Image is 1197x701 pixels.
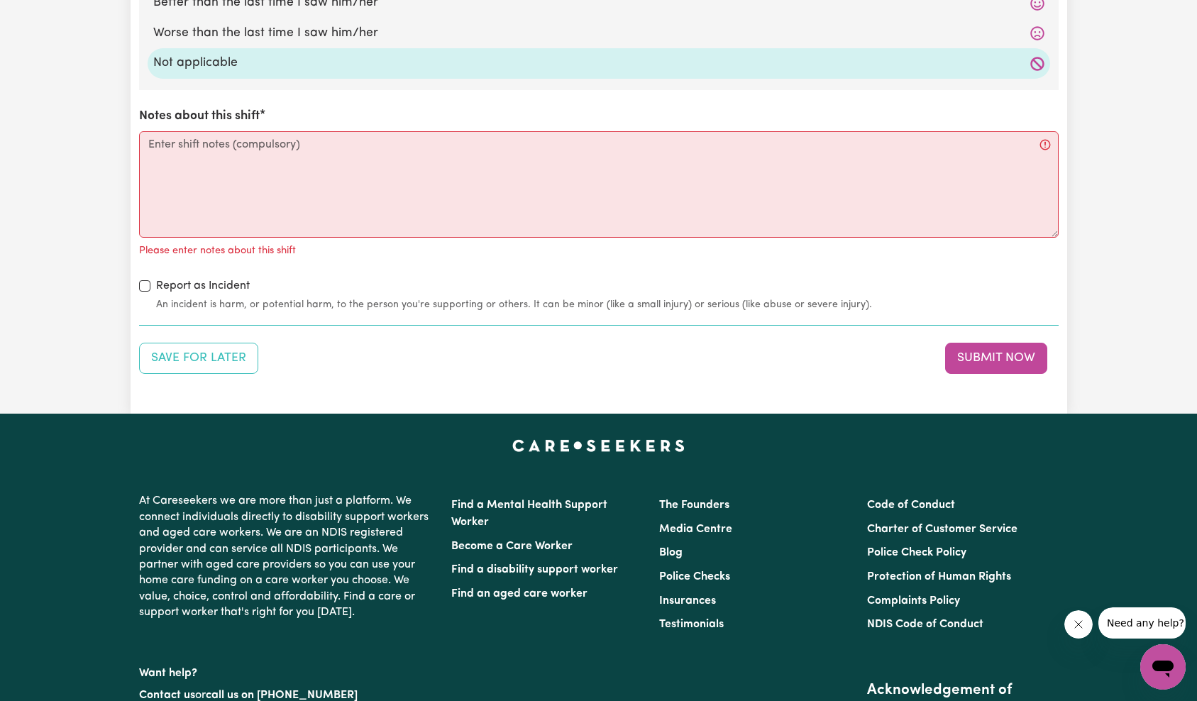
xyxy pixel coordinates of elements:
a: Media Centre [659,524,732,535]
a: call us on [PHONE_NUMBER] [206,690,358,701]
iframe: Button to launch messaging window [1140,644,1186,690]
label: Worse than the last time I saw him/her [153,24,1044,43]
a: Code of Conduct [867,499,955,511]
a: Find an aged care worker [451,588,588,600]
p: At Careseekers we are more than just a platform. We connect individuals directly to disability su... [139,487,434,626]
button: Submit your job report [945,343,1047,374]
a: Charter of Customer Service [867,524,1017,535]
label: Notes about this shift [139,107,260,126]
button: Save your job report [139,343,258,374]
iframe: Close message [1064,610,1093,639]
a: Protection of Human Rights [867,571,1011,583]
a: The Founders [659,499,729,511]
a: Careseekers home page [512,439,685,451]
a: Contact us [139,690,195,701]
a: Find a disability support worker [451,564,618,575]
p: Please enter notes about this shift [139,243,296,259]
a: Police Checks [659,571,730,583]
iframe: Message from company [1098,607,1186,639]
a: Complaints Policy [867,595,960,607]
a: Blog [659,547,683,558]
label: Not applicable [153,54,1044,72]
a: NDIS Code of Conduct [867,619,983,630]
small: An incident is harm, or potential harm, to the person you're supporting or others. It can be mino... [156,297,1059,312]
p: Want help? [139,660,434,681]
a: Find a Mental Health Support Worker [451,499,607,528]
a: Insurances [659,595,716,607]
a: Become a Care Worker [451,541,573,552]
label: Report as Incident [156,277,250,294]
a: Testimonials [659,619,724,630]
a: Police Check Policy [867,547,966,558]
